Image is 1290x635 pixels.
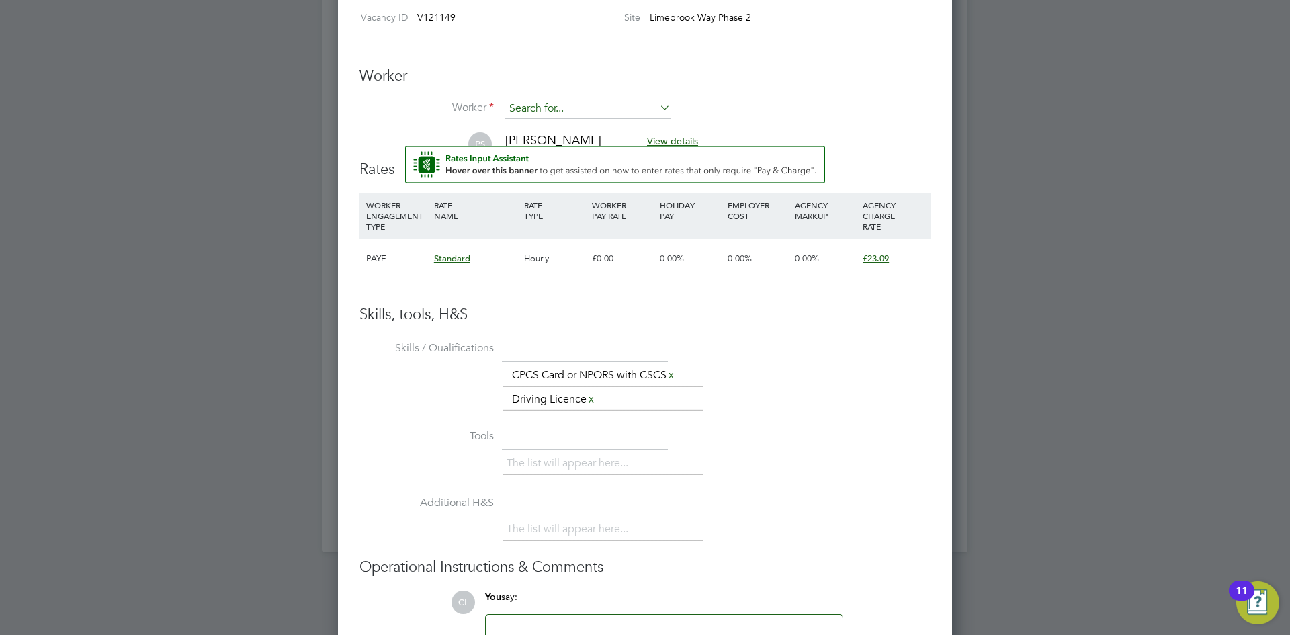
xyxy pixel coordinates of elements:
div: £0.00 [589,239,656,278]
div: RATE TYPE [521,193,589,228]
div: WORKER PAY RATE [589,193,656,228]
label: Site [564,11,640,24]
label: Additional H&S [359,496,494,510]
li: CPCS Card or NPORS with CSCS [507,366,681,384]
span: [PERSON_NAME] [505,132,601,148]
span: CL [451,591,475,614]
span: 0.00% [795,253,819,264]
span: £23.09 [863,253,889,264]
span: PS [468,132,492,156]
button: Rate Assistant [405,146,825,183]
label: Vacancy ID [354,11,408,24]
label: Tools [359,429,494,443]
span: V121149 [417,11,456,24]
span: 0.00% [660,253,684,264]
h3: Skills, tools, H&S [359,305,931,325]
input: Search for... [505,99,671,119]
li: The list will appear here... [507,454,634,472]
div: 11 [1236,591,1248,608]
div: AGENCY MARKUP [791,193,859,228]
h3: Worker [359,67,931,86]
div: Hourly [521,239,589,278]
span: Standard [434,253,470,264]
div: WORKER ENGAGEMENT TYPE [363,193,431,239]
span: You [485,591,501,603]
div: say: [485,591,843,614]
a: x [587,390,596,408]
div: RATE NAME [431,193,521,228]
button: Open Resource Center, 11 new notifications [1236,581,1279,624]
li: Driving Licence [507,390,601,409]
label: Worker [359,101,494,115]
div: EMPLOYER COST [724,193,792,228]
h3: Rates [359,146,931,179]
span: Limebrook Way Phase 2 [650,11,751,24]
label: Skills / Qualifications [359,341,494,355]
span: 0.00% [728,253,752,264]
span: View details [647,135,698,147]
h3: Operational Instructions & Comments [359,558,931,577]
a: x [666,366,676,384]
div: AGENCY CHARGE RATE [859,193,927,239]
li: The list will appear here... [507,520,634,538]
div: PAYE [363,239,431,278]
div: HOLIDAY PAY [656,193,724,228]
